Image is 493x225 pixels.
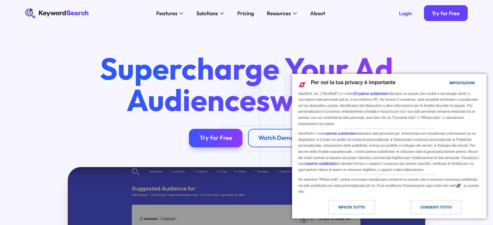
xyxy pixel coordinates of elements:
div: Se selezioni "Rifiuta tutto", potrai comunque visualizzare contenuti su questo sito e riceverai c... [297,175,482,195]
a: 20 partner pubblicitari [353,92,388,96]
div: NextRoll, Inc. ("NextRoll") e i nostri utilizzano su questo sito cookie e tecnologie simili, e ra... [297,90,482,127]
div: Watch Demo [258,134,293,142]
div: Pricing [237,9,254,17]
div: Login [399,10,412,17]
a: partner pubblicitari [326,131,356,135]
div: Impostazioni [449,79,475,86]
a: Login [391,5,420,21]
div: About [310,9,325,17]
span: Per noi la tua privacy è importante [311,80,395,85]
a: Try for Free [189,129,242,147]
a: Try for Free [424,5,468,21]
span: with AI [270,81,367,119]
a: Rifiuta tutto [296,200,389,218]
a: Consenti tutto [389,200,483,218]
a: Impostazioni [438,78,453,90]
div: Solutions [196,9,218,17]
div: Features [156,9,177,17]
a: About [306,8,329,19]
a: Pricing [233,8,258,19]
a: partner pubblicitari [307,162,336,165]
h1: Supercharge Your Ad Audiences [88,53,405,116]
div: Resources [267,9,291,17]
div: NextRoll e i nostri elaborano dati personali per: ● Archiviare e/o visualizzare informazioni su u... [297,129,482,173]
div: Rifiuta tutto [338,204,365,211]
div: Try for Free [200,134,232,142]
div: Consenti tutto [420,204,452,211]
div: Try for Free [432,10,460,17]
